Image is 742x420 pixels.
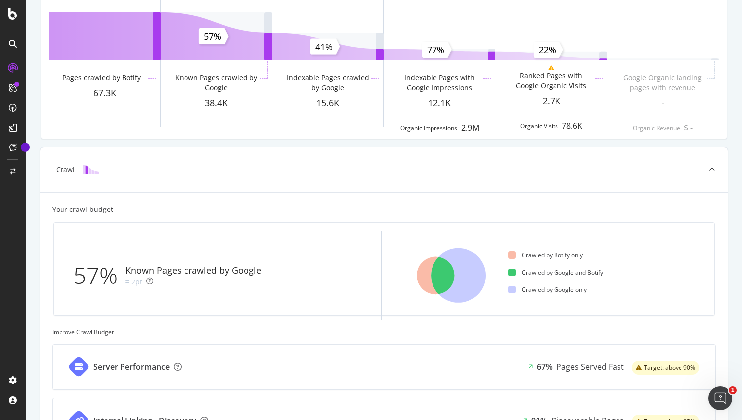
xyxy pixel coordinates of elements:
div: Crawl [56,165,75,175]
div: Known Pages crawled by Google [125,264,261,277]
div: 67.3K [49,87,160,100]
span: 1 [729,386,737,394]
a: Server Performance67%Pages Served Fastwarning label [52,344,716,390]
div: Server Performance [93,361,170,373]
div: Your crawl budget [52,205,113,214]
div: Pages crawled by Botify [62,73,141,83]
div: 15.6K [272,97,383,110]
div: 12.1K [384,97,495,110]
div: 67% [537,361,553,373]
div: warning label [632,361,699,375]
div: Crawled by Google and Botify [508,268,603,277]
div: Improve Crawl Budget [52,328,716,336]
span: Target: above 90% [644,365,695,371]
div: 57% [73,259,125,292]
div: Crawled by Botify only [508,251,583,259]
div: Crawled by Google only [508,285,587,294]
div: Organic Impressions [400,124,457,132]
div: Tooltip anchor [21,143,30,152]
div: Indexable Pages with Google Impressions [397,73,481,93]
div: 38.4K [161,97,272,110]
div: Pages Served Fast [556,361,624,373]
iframe: Intercom live chat [708,386,732,410]
div: Known Pages crawled by Google [174,73,257,93]
img: block-icon [83,165,99,174]
div: Indexable Pages crawled by Google [286,73,369,93]
div: 2pt [131,277,142,287]
div: 2.9M [461,122,479,134]
img: Equal [125,280,129,283]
